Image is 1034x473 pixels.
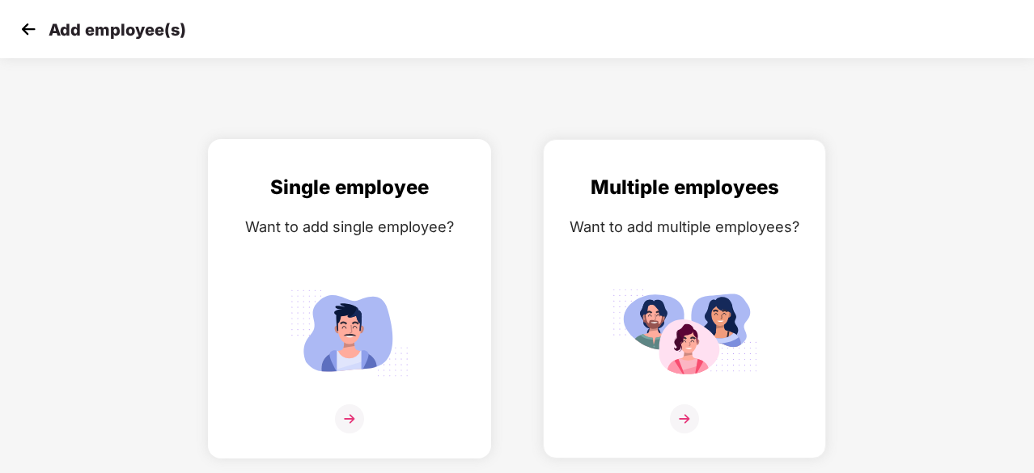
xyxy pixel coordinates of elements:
[670,404,699,433] img: svg+xml;base64,PHN2ZyB4bWxucz0iaHR0cDovL3d3dy53My5vcmcvMjAwMC9zdmciIHdpZHRoPSIzNiIgaGVpZ2h0PSIzNi...
[612,282,757,383] img: svg+xml;base64,PHN2ZyB4bWxucz0iaHR0cDovL3d3dy53My5vcmcvMjAwMC9zdmciIGlkPSJNdWx0aXBsZV9lbXBsb3llZS...
[277,282,422,383] img: svg+xml;base64,PHN2ZyB4bWxucz0iaHR0cDovL3d3dy53My5vcmcvMjAwMC9zdmciIGlkPSJTaW5nbGVfZW1wbG95ZWUiIH...
[225,215,474,239] div: Want to add single employee?
[560,215,809,239] div: Want to add multiple employees?
[16,17,40,41] img: svg+xml;base64,PHN2ZyB4bWxucz0iaHR0cDovL3d3dy53My5vcmcvMjAwMC9zdmciIHdpZHRoPSIzMCIgaGVpZ2h0PSIzMC...
[49,20,186,40] p: Add employee(s)
[335,404,364,433] img: svg+xml;base64,PHN2ZyB4bWxucz0iaHR0cDovL3d3dy53My5vcmcvMjAwMC9zdmciIHdpZHRoPSIzNiIgaGVpZ2h0PSIzNi...
[225,172,474,203] div: Single employee
[560,172,809,203] div: Multiple employees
